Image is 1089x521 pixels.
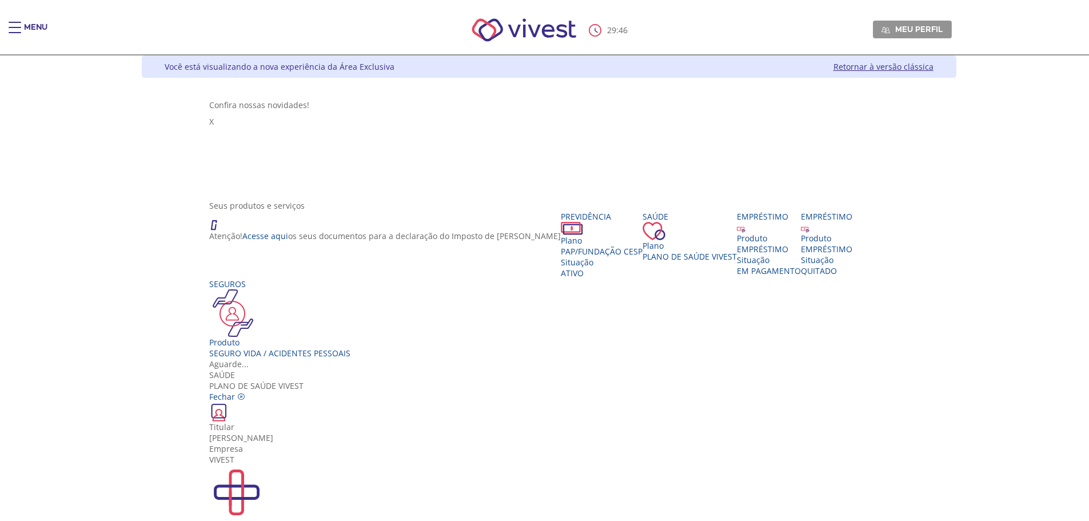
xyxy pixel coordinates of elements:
[895,24,943,34] span: Meu perfil
[209,454,888,465] div: VIVEST
[209,432,888,443] div: [PERSON_NAME]
[801,233,852,244] div: Produto
[643,222,665,240] img: ico_coracao.png
[561,235,643,246] div: Plano
[209,230,561,241] p: Atenção! os seus documentos para a declaração do Imposto de [PERSON_NAME]
[607,25,616,35] span: 29
[209,100,888,110] div: Confira nossas novidades!
[209,359,888,369] div: Aguarde...
[737,254,801,265] div: Situação
[561,211,643,222] div: Previdência
[873,21,952,38] a: Meu perfil
[209,289,257,337] img: ico_seguros.png
[209,279,350,289] div: Seguros
[209,443,888,454] div: Empresa
[643,211,737,262] a: Saúde PlanoPlano de Saúde VIVEST
[165,61,394,72] div: Você está visualizando a nova experiência da Área Exclusiva
[561,211,643,279] a: Previdência PlanoPAP/Fundação CESP SituaçãoAtivo
[833,61,934,72] a: Retornar à versão clássica
[801,211,852,222] div: Empréstimo
[737,224,745,233] img: ico_emprestimo.svg
[209,391,235,402] span: Fechar
[561,222,583,235] img: ico_dinheiro.png
[561,257,643,268] div: Situação
[737,211,801,222] div: Empréstimo
[209,391,245,402] a: Fechar
[561,268,584,279] span: Ativo
[643,211,737,222] div: Saúde
[801,265,837,276] span: QUITADO
[209,200,888,211] div: Seus produtos e serviços
[737,211,801,276] a: Empréstimo Produto EMPRÉSTIMO Situação EM PAGAMENTO
[209,465,264,520] img: PortalSaude.svg
[459,6,589,54] img: Vivest
[209,421,888,432] div: Titular
[209,402,229,421] img: ico_carteirinha.png
[801,244,852,254] div: EMPRÉSTIMO
[209,337,350,348] div: Produto
[737,233,801,244] div: Produto
[24,22,47,45] div: Menu
[881,26,890,34] img: Meu perfil
[209,369,888,380] div: Saúde
[737,244,801,254] div: EMPRÉSTIMO
[801,224,809,233] img: ico_emprestimo.svg
[209,211,229,230] img: ico_atencao.png
[209,100,888,189] section: <span lang="pt-BR" dir="ltr">Visualizador do Conteúdo da Web</span> 1
[209,348,350,359] div: Seguro Vida / Acidentes Pessoais
[643,251,737,262] span: Plano de Saúde VIVEST
[561,246,643,257] span: PAP/Fundação CESP
[619,25,628,35] span: 46
[242,230,288,241] a: Acesse aqui
[737,265,801,276] span: EM PAGAMENTO
[209,279,350,359] a: Seguros Produto Seguro Vida / Acidentes Pessoais
[209,116,214,127] span: X
[209,369,888,391] div: Plano de Saúde VIVEST
[589,24,630,37] div: :
[801,254,852,265] div: Situação
[643,240,737,251] div: Plano
[801,211,852,276] a: Empréstimo Produto EMPRÉSTIMO Situação QUITADO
